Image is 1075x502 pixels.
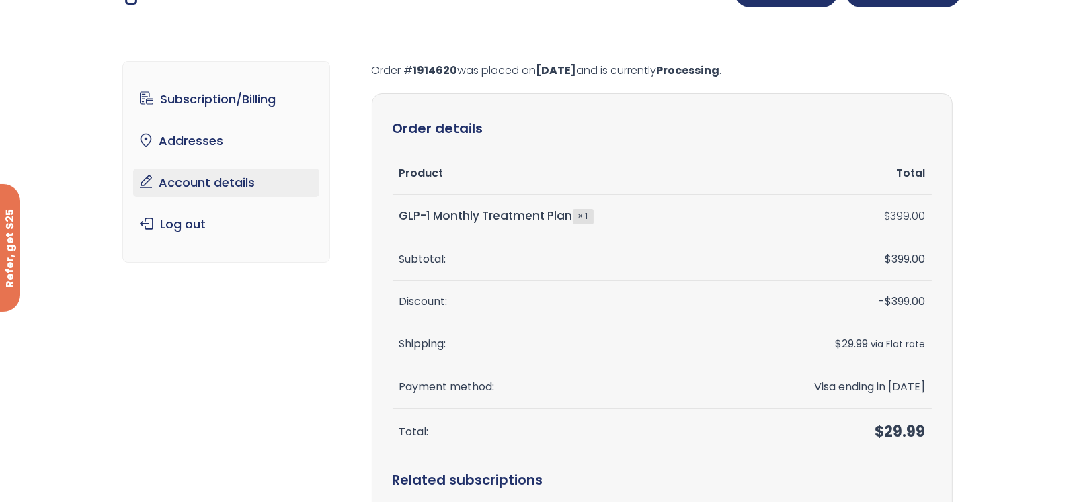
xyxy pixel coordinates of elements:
[393,195,730,238] td: GLP-1 Monthly Treatment Plan
[885,294,925,309] span: 399.00
[133,127,319,155] a: Addresses
[885,251,891,267] span: $
[393,366,730,409] th: Payment method:
[875,421,884,442] span: $
[393,114,932,142] h2: Order details
[885,251,925,267] span: 399.00
[573,209,594,224] strong: × 1
[729,153,931,195] th: Total
[133,85,319,114] a: Subscription/Billing
[871,338,925,351] small: via Flat rate
[835,336,842,351] span: $
[729,281,931,323] td: -
[835,336,868,351] span: 29.99
[884,208,890,224] span: $
[413,62,458,78] mark: 1914620
[657,62,720,78] mark: Processing
[885,294,891,309] span: $
[884,208,925,224] bdi: 399.00
[133,210,319,239] a: Log out
[536,62,577,78] mark: [DATE]
[133,169,319,197] a: Account details
[122,61,330,263] nav: Account pages
[393,323,730,366] th: Shipping:
[729,366,931,409] td: Visa ending in [DATE]
[393,239,730,281] th: Subtotal:
[393,281,730,323] th: Discount:
[875,421,925,442] span: 29.99
[393,409,730,456] th: Total:
[372,61,953,80] p: Order # was placed on and is currently .
[393,153,730,195] th: Product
